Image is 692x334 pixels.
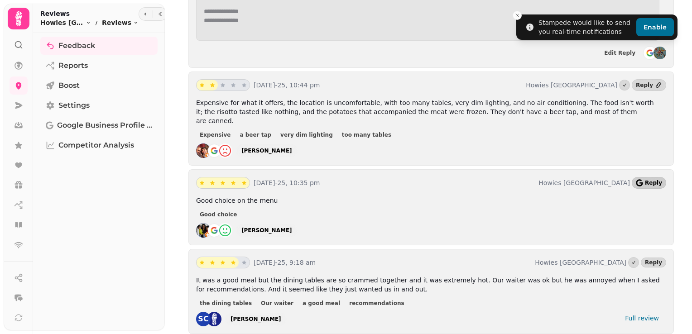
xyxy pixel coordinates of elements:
[636,81,653,89] div: Reply
[643,46,657,60] img: go-emblem@2x.png
[196,197,278,204] span: Good choice on the menu
[604,50,635,56] span: Edit Reply
[196,143,211,158] img: ALV-UjXOogaPeVRzMfLxQNFmGwrG9rT1c5dgRmGoCdI-4zI7bzrVLnM4=s128-c0x00000000-cc-rp-mo-ba3
[346,299,408,308] button: recommendations
[228,80,239,91] button: star
[236,130,275,139] button: a beer tap
[618,312,666,324] a: Full review
[535,258,626,267] p: Howies [GEOGRAPHIC_DATA]
[58,140,134,151] span: Competitor Analysis
[40,9,139,18] h2: Reviews
[196,223,211,238] img: ALV-UjXbo-ctayqkvp6wQ5UsCDCiDXrbsFWfiR1OpcmcoLqn_nP4a8Eo8w=s120-c-rp-mo-ba3-br100
[40,37,158,55] a: Feedback
[349,301,404,306] span: recommendations
[40,76,158,95] a: Boost
[619,80,630,91] button: Marked as done
[342,132,391,138] span: too many tables
[197,257,207,268] button: star
[632,177,666,189] button: Reply
[58,80,80,91] span: Boost
[196,99,654,124] span: Expensive for what it offers, the location is uncomfortable, with too many tables, very dim light...
[196,277,660,293] span: It was a good meal but the dining tables are so crammed together and it was extremely hot. Our wa...
[257,299,297,308] button: Our waiter
[200,301,252,306] span: the dining tables
[58,100,90,111] span: Settings
[102,18,139,27] button: Reviews
[228,177,239,188] button: star
[207,257,218,268] button: star
[207,177,218,188] button: star
[207,143,221,158] img: go-emblem@2x.png
[207,80,218,91] button: star
[197,80,207,91] button: star
[254,81,522,90] p: [DATE]-25, 10:44 pm
[645,260,662,265] span: Reply
[538,18,633,36] div: Stampede would like to send you real-time notifications
[225,313,287,325] a: [PERSON_NAME]
[625,314,659,323] div: Full review
[228,257,239,268] button: star
[241,227,292,234] div: [PERSON_NAME]
[58,60,88,71] span: Reports
[57,120,152,131] span: Google Business Profile (Beta)
[601,48,639,57] button: Edit Reply
[198,315,208,323] span: SC
[196,210,240,219] button: Good choice
[207,312,221,326] img: st.png
[641,258,666,267] button: Reply
[231,315,281,323] div: [PERSON_NAME]
[632,79,666,91] a: Reply
[654,47,666,59] img: aHR0cHM6Ly9maWxlcy5zdGFtcGVkZS5haS9mMTYzZmY2Mi0yMTE2LTExZWMtYmQ2Ni0wYTU4YTlmZWFjMDIvbWVkaWEvNGY1O...
[538,178,630,187] p: Howies [GEOGRAPHIC_DATA]
[645,180,662,186] span: Reply
[236,224,298,237] a: [PERSON_NAME]
[40,18,139,27] nav: breadcrumb
[236,144,298,157] a: [PERSON_NAME]
[196,130,234,139] button: Expensive
[58,40,95,51] span: Feedback
[196,299,255,308] button: the dining tables
[261,301,293,306] span: Our waiter
[40,18,84,27] span: Howies [GEOGRAPHIC_DATA]
[200,132,231,138] span: Expensive
[217,177,228,188] button: star
[40,136,158,154] a: Competitor Analysis
[239,257,250,268] button: star
[40,116,158,134] a: Google Business Profile (Beta)
[239,177,250,188] button: star
[207,223,221,238] img: go-emblem@2x.png
[338,130,395,139] button: too many tables
[303,301,340,306] span: a good meal
[40,18,91,27] button: Howies [GEOGRAPHIC_DATA]
[513,11,522,20] button: Close toast
[526,81,617,90] p: Howies [GEOGRAPHIC_DATA]
[200,212,237,217] span: Good choice
[40,57,158,75] a: Reports
[239,80,250,91] button: star
[277,130,336,139] button: very dim lighting
[40,96,158,115] a: Settings
[254,178,535,187] p: [DATE]-25, 10:35 pm
[254,258,531,267] p: [DATE]-25, 9:18 am
[636,18,674,36] button: Enable
[241,147,292,154] div: [PERSON_NAME]
[217,80,228,91] button: star
[299,299,344,308] button: a good meal
[240,132,271,138] span: a beer tap
[628,257,639,268] button: Marked as done
[280,132,333,138] span: very dim lighting
[217,257,228,268] button: star
[197,177,207,188] button: star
